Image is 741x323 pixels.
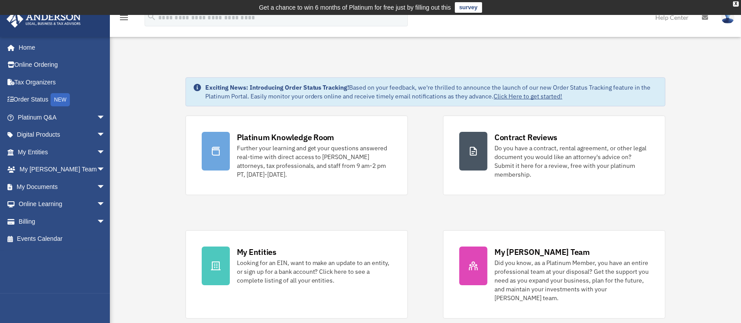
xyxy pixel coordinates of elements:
div: close [733,1,739,7]
a: survey [455,2,482,13]
a: Digital Productsarrow_drop_down [6,126,119,144]
div: Get a chance to win 6 months of Platinum for free just by filling out this [259,2,451,13]
div: Platinum Knowledge Room [237,132,334,143]
span: arrow_drop_down [97,109,114,127]
span: arrow_drop_down [97,178,114,196]
a: Contract Reviews Do you have a contract, rental agreement, or other legal document you would like... [443,116,665,195]
a: My [PERSON_NAME] Teamarrow_drop_down [6,161,119,178]
a: My Entities Looking for an EIN, want to make an update to an entity, or sign up for a bank accoun... [185,230,408,319]
i: menu [119,12,129,23]
div: Looking for an EIN, want to make an update to an entity, or sign up for a bank account? Click her... [237,258,392,285]
img: Anderson Advisors Platinum Portal [4,11,84,28]
div: NEW [51,93,70,106]
div: My [PERSON_NAME] Team [494,247,590,258]
div: Further your learning and get your questions answered real-time with direct access to [PERSON_NAM... [237,144,392,179]
span: arrow_drop_down [97,143,114,161]
a: Home [6,39,114,56]
a: Events Calendar [6,230,119,248]
a: My Entitiesarrow_drop_down [6,143,119,161]
a: Platinum Knowledge Room Further your learning and get your questions answered real-time with dire... [185,116,408,195]
a: Online Learningarrow_drop_down [6,196,119,213]
div: Do you have a contract, rental agreement, or other legal document you would like an attorney's ad... [494,144,649,179]
a: Order StatusNEW [6,91,119,109]
a: Platinum Q&Aarrow_drop_down [6,109,119,126]
span: arrow_drop_down [97,196,114,214]
div: Based on your feedback, we're thrilled to announce the launch of our new Order Status Tracking fe... [205,83,658,101]
div: Contract Reviews [494,132,557,143]
div: Did you know, as a Platinum Member, you have an entire professional team at your disposal? Get th... [494,258,649,302]
strong: Exciting News: Introducing Order Status Tracking! [205,83,349,91]
a: Billingarrow_drop_down [6,213,119,230]
a: My Documentsarrow_drop_down [6,178,119,196]
div: My Entities [237,247,276,258]
span: arrow_drop_down [97,213,114,231]
span: arrow_drop_down [97,126,114,144]
a: Tax Organizers [6,73,119,91]
a: My [PERSON_NAME] Team Did you know, as a Platinum Member, you have an entire professional team at... [443,230,665,319]
img: User Pic [721,11,734,24]
span: arrow_drop_down [97,161,114,179]
i: search [147,12,156,22]
a: Online Ordering [6,56,119,74]
a: menu [119,15,129,23]
a: Click Here to get started! [494,92,563,100]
